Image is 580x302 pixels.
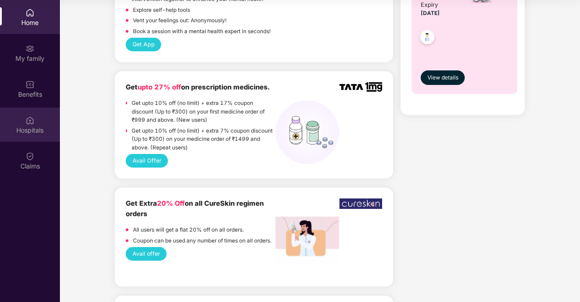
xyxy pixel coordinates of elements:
[126,199,264,218] b: Get Extra on all CureSkin regimen orders
[126,154,168,167] button: Avail Offer
[126,247,167,260] button: Avail offer
[275,217,339,265] img: Screenshot%202022-12-27%20at%203.54.05%20PM.png
[339,82,382,92] img: TATA_1mg_Logo.png
[25,116,34,125] img: svg+xml;base64,PHN2ZyBpZD0iSG9zcGl0YWxzIiB4bWxucz0iaHR0cDovL3d3dy53My5vcmcvMjAwMC9zdmciIHdpZHRoPS...
[416,27,438,50] img: svg+xml;base64,PHN2ZyB4bWxucz0iaHR0cDovL3d3dy53My5vcmcvMjAwMC9zdmciIHdpZHRoPSI0OC45NDMiIGhlaWdodD...
[339,198,382,209] img: WhatsApp%20Image%202022-12-23%20at%206.17.28%20PM.jpeg
[421,10,440,16] span: [DATE]
[421,70,465,85] button: View details
[133,226,244,234] p: All users will get a flat 20% off on all orders.
[428,74,458,82] span: View details
[126,38,161,51] button: Get App
[25,44,34,53] img: svg+xml;base64,PHN2ZyB3aWR0aD0iMjAiIGhlaWdodD0iMjAiIHZpZXdCb3g9IjAgMCAyMCAyMCIgZmlsbD0ibm9uZSIgeG...
[25,152,34,161] img: svg+xml;base64,PHN2ZyBpZD0iQ2xhaW0iIHhtbG5zPSJodHRwOi8vd3d3LnczLm9yZy8yMDAwL3N2ZyIgd2lkdGg9IjIwIi...
[133,6,190,15] p: Explore self-help tools
[25,80,34,89] img: svg+xml;base64,PHN2ZyBpZD0iQmVuZWZpdHMiIHhtbG5zPSJodHRwOi8vd3d3LnczLm9yZy8yMDAwL3N2ZyIgd2lkdGg9Ij...
[25,8,34,17] img: svg+xml;base64,PHN2ZyBpZD0iSG9tZSIgeG1sbnM9Imh0dHA6Ly93d3cudzMub3JnLzIwMDAvc3ZnIiB3aWR0aD0iMjAiIG...
[157,199,185,208] span: 20% Off
[133,27,270,36] p: Book a session with a mental health expert in seconds!
[126,83,270,91] b: Get on prescription medicines.
[132,127,275,152] p: Get upto 10% off (no limit) + extra 7% coupon discount (Up to ₹300) on your medicine order of ₹14...
[132,99,275,124] p: Get upto 10% off (no limit) + extra 17% coupon discount (Up to ₹300) on your first medicine order...
[275,100,339,164] img: medicines%20(1).png
[138,83,181,91] span: upto 27% off
[133,237,271,245] p: Coupon can be used any number of times on all orders.
[133,16,226,25] p: Vent your feelings out: Anonymously!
